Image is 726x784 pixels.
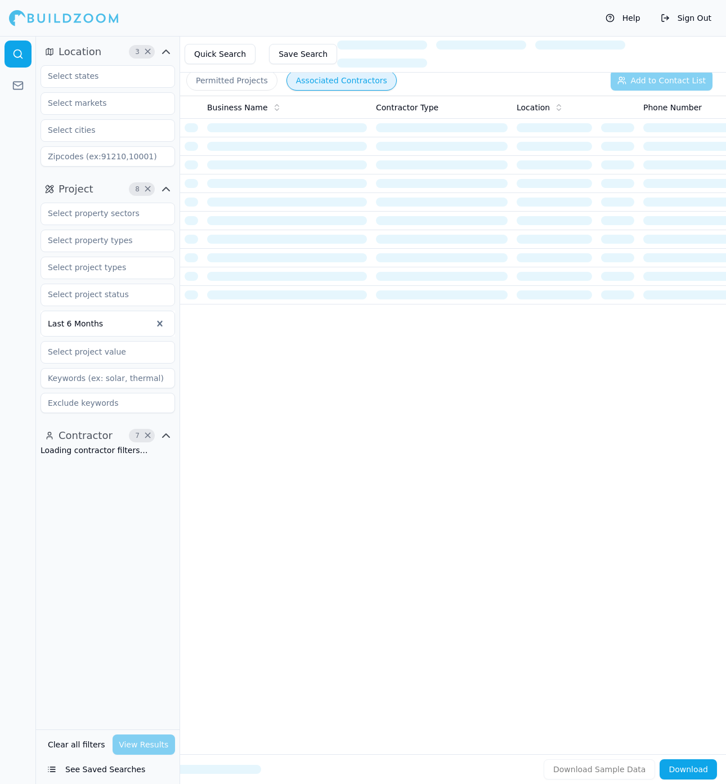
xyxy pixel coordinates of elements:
span: Location [59,44,101,60]
button: Help [600,9,646,27]
input: Select property types [41,230,160,250]
input: Select project types [41,257,160,277]
span: Contractor Type [376,102,438,113]
button: Associated Contractors [286,70,397,91]
span: Business Name [207,102,268,113]
span: 3 [132,46,143,57]
input: Select project value [41,342,160,362]
input: Select states [41,66,160,86]
input: Keywords (ex: solar, thermal) [41,368,175,388]
button: Project8Clear Project filters [41,180,175,198]
input: Select property sectors [41,203,160,223]
button: Save Search [269,44,337,64]
span: Clear Project filters [144,186,152,192]
button: Contractor7Clear Contractor filters [41,427,175,445]
span: Contractor [59,428,113,443]
button: Permitted Projects [186,70,277,91]
button: See Saved Searches [41,759,175,779]
button: Sign Out [655,9,717,27]
input: Select project status [41,284,160,304]
div: Loading contractor filters… [41,445,175,456]
span: Clear Contractor filters [144,433,152,438]
button: Download [660,759,717,779]
span: 8 [132,183,143,195]
span: Clear Location filters [144,49,152,55]
span: Location [517,102,550,113]
button: Quick Search [185,44,256,64]
button: Location3Clear Location filters [41,43,175,61]
span: 7 [132,430,143,441]
button: Clear all filters [45,734,108,755]
span: Phone Number [643,102,702,113]
input: Select cities [41,120,160,140]
input: Select markets [41,93,160,113]
input: Zipcodes (ex:91210,10001) [41,146,175,167]
span: Project [59,181,93,197]
input: Exclude keywords [41,393,175,413]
